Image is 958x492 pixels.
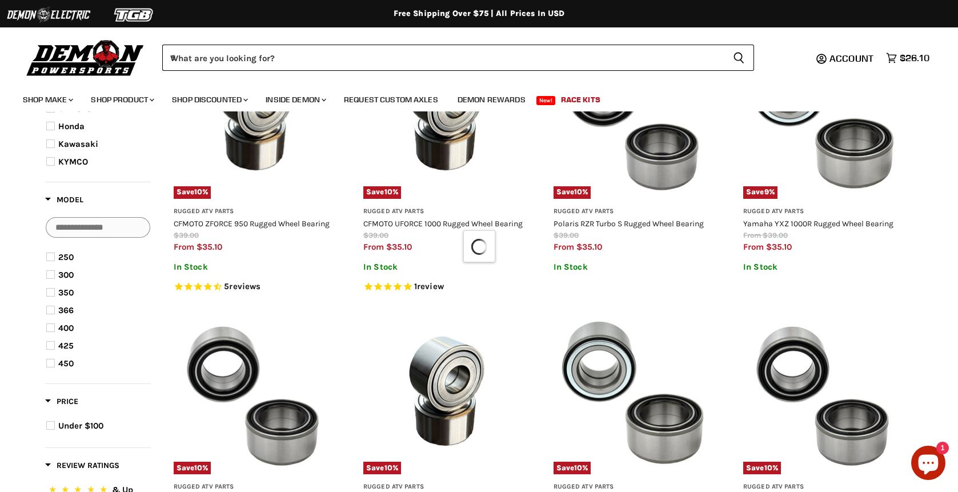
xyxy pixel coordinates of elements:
span: 10 [194,463,202,472]
span: Save % [554,462,591,474]
span: New! [536,96,556,105]
span: Save % [743,462,781,474]
span: review [417,281,444,291]
span: $39.00 [763,231,788,239]
span: Review Ratings [45,461,119,470]
span: Account [829,53,873,64]
a: Inside Demon [257,88,333,111]
span: $35.10 [766,242,792,252]
input: When autocomplete results are available use up and down arrows to review and enter to select [162,45,724,71]
h3: Rugged ATV Parts [743,207,905,216]
span: 10 [384,463,392,472]
span: 1 reviews [414,281,444,291]
span: 366 [58,305,74,315]
span: Save % [743,186,777,199]
span: Rated 5.0 out of 5 stars 1 reviews [363,281,525,293]
a: Race Kits [552,88,609,111]
button: Search [724,45,754,71]
span: Save % [554,186,591,199]
p: In Stock [363,262,525,272]
span: 350 [58,287,74,298]
span: 400 [58,323,74,333]
inbox-online-store-chat: Shopify online store chat [908,446,949,483]
span: from [363,242,384,252]
img: CFMOTO ZFORCE 950 Rugged Wheel Bearing [174,38,335,199]
a: Shop Discounted [163,88,255,111]
span: $35.10 [576,242,602,252]
span: $39.00 [363,231,388,239]
span: $35.10 [386,242,412,252]
span: reviews [229,281,260,291]
button: Filter by Review Ratings [45,460,119,474]
a: CFMOTO UFORCE 1000 Rugged Wheel Bearing [363,219,523,228]
span: from [554,242,574,252]
span: 425 [58,341,74,351]
span: $39.00 [554,231,579,239]
span: 10 [574,463,582,472]
img: Yamaha YXZ 1000R Rugged Wheel Bearing [743,38,905,199]
span: 300 [58,270,74,280]
p: In Stock [554,262,715,272]
img: Polaris Sportsman 850 Rugged Wheel Bearing [174,313,335,475]
a: CFMOTO ZFORCE 950 Rugged Wheel BearingSave10% [174,38,335,199]
span: 10 [384,187,392,196]
h3: Rugged ATV Parts [554,483,715,491]
a: Shop Product [82,88,161,111]
span: Price [45,397,78,406]
span: $35.10 [197,242,222,252]
span: Kawasaki [58,139,98,149]
h3: Rugged ATV Parts [743,483,905,491]
span: Under $100 [58,421,103,431]
h3: Rugged ATV Parts [174,483,335,491]
span: $39.00 [174,231,199,239]
h3: Rugged ATV Parts [363,483,525,491]
a: CFMOTO UFORCE 1000 Rugged Wheel BearingSave10% [363,38,525,199]
a: Account [824,53,880,63]
span: Save % [363,462,401,474]
span: from [743,231,761,239]
span: $26.10 [900,53,929,63]
span: 10 [194,187,202,196]
span: 5 reviews [224,281,260,291]
img: Demon Electric Logo 2 [6,4,91,26]
a: Yamaha YXZ 1000R Rugged Wheel Bearing [743,219,893,228]
a: Polaris Sportsman 850 Rugged Wheel BearingSave10% [174,313,335,475]
a: Polaris RZR 1000 Rugged Wheel BearingSave10% [743,313,905,475]
span: Save % [174,462,211,474]
a: Polaris RZR Turbo S Rugged Wheel Bearing [554,219,704,228]
a: Shop Make [14,88,80,111]
span: 450 [58,358,74,369]
span: Model [45,195,83,205]
span: KYMCO [58,157,88,167]
p: In Stock [174,262,335,272]
span: from [743,242,764,252]
a: $26.10 [880,50,935,66]
a: Demon Rewards [449,88,534,111]
h3: Rugged ATV Parts [554,207,715,216]
span: 10 [764,463,772,472]
button: Filter by Price [45,396,78,410]
a: Polaris RZR Turbo S Rugged Wheel BearingSave10% [554,38,715,199]
a: CFMOTO ZFORCE 950 Rugged Wheel Bearing [174,219,330,228]
a: Yamaha YXZ 1000R Rugged Wheel BearingSave9% [743,38,905,199]
h3: Rugged ATV Parts [363,207,525,216]
img: Demon Powersports [23,37,148,78]
p: In Stock [743,262,905,272]
a: Request Custom Axles [335,88,447,111]
img: CFMOTO ZFORCE 800 Rugged Wheel Bearing [554,313,715,475]
a: CFMOTO ZFORCE 800 Rugged Wheel BearingSave10% [554,313,715,475]
span: Rated 4.2 out of 5 stars 5 reviews [174,281,335,293]
span: 250 [58,252,74,262]
img: Polaris RZR 1000 Rugged Wheel Bearing [743,313,905,475]
h3: Rugged ATV Parts [174,207,335,216]
img: Polaris RZR Turbo S Rugged Wheel Bearing [554,38,715,199]
span: 9 [764,187,769,196]
input: Search Options [46,217,150,238]
span: Save % [363,186,401,199]
button: Filter by Model [45,194,83,209]
a: Can-Am Maverick X3 Rugged Wheel BearingSave10% [363,313,525,475]
form: Product [162,45,754,71]
span: Honda [58,121,85,131]
span: 10 [574,187,582,196]
ul: Main menu [14,83,927,111]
